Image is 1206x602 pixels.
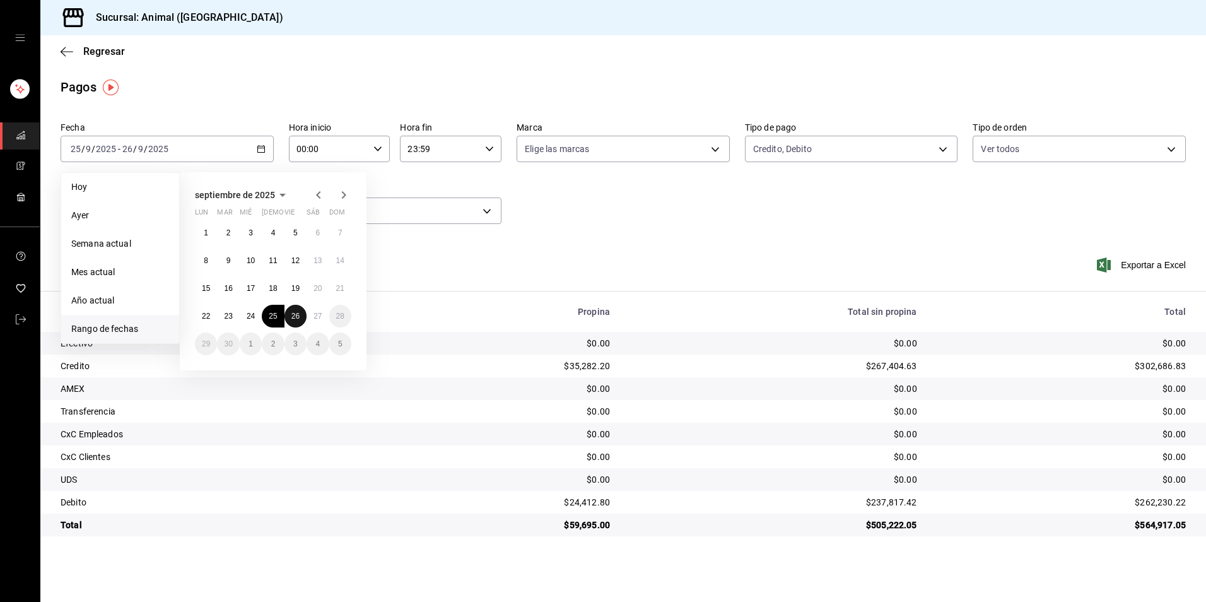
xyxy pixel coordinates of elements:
[313,312,322,321] abbr: 27 de septiembre de 2025
[81,144,85,154] span: /
[71,266,169,279] span: Mes actual
[630,337,917,350] div: $0.00
[745,123,958,132] label: Tipo de pago
[404,519,610,531] div: $59,695.00
[195,208,208,221] abbr: lunes
[329,249,351,272] button: 14 de septiembre de 2025
[630,496,917,509] div: $237,817.42
[86,10,283,25] h3: Sucursal: Animal ([GEOGRAPHIC_DATA])
[329,333,351,355] button: 5 de octubre de 2025
[262,208,336,221] abbr: jueves
[61,45,125,57] button: Regresar
[937,496,1186,509] div: $262,230.22
[293,228,298,237] abbr: 5 de septiembre de 2025
[224,284,232,293] abbr: 16 de septiembre de 2025
[247,312,255,321] abbr: 24 de septiembre de 2025
[937,337,1186,350] div: $0.00
[753,143,812,155] span: Credito, Debito
[70,144,81,154] input: --
[61,428,383,440] div: CxC Empleados
[61,123,274,132] label: Fecha
[307,208,320,221] abbr: sábado
[630,451,917,463] div: $0.00
[307,221,329,244] button: 6 de septiembre de 2025
[315,339,320,348] abbr: 4 de octubre de 2025
[204,256,208,265] abbr: 8 de septiembre de 2025
[630,473,917,486] div: $0.00
[313,256,322,265] abbr: 13 de septiembre de 2025
[240,221,262,244] button: 3 de septiembre de 2025
[61,405,383,418] div: Transferencia
[630,428,917,440] div: $0.00
[630,519,917,531] div: $505,222.05
[291,312,300,321] abbr: 26 de septiembre de 2025
[937,519,1186,531] div: $564,917.05
[195,249,217,272] button: 8 de septiembre de 2025
[404,496,610,509] div: $24,412.80
[202,284,210,293] abbr: 15 de septiembre de 2025
[195,190,275,200] span: septiembre de 2025
[284,221,307,244] button: 5 de septiembre de 2025
[329,221,351,244] button: 7 de septiembre de 2025
[517,123,730,132] label: Marca
[247,256,255,265] abbr: 10 de septiembre de 2025
[291,256,300,265] abbr: 12 de septiembre de 2025
[103,80,119,95] button: Tooltip marker
[630,382,917,395] div: $0.00
[217,208,232,221] abbr: martes
[217,305,239,328] button: 23 de septiembre de 2025
[262,249,284,272] button: 11 de septiembre de 2025
[400,123,501,132] label: Hora fin
[61,382,383,395] div: AMEX
[284,249,307,272] button: 12 de septiembre de 2025
[262,305,284,328] button: 25 de septiembre de 2025
[217,221,239,244] button: 2 de septiembre de 2025
[240,305,262,328] button: 24 de septiembre de 2025
[284,305,307,328] button: 26 de septiembre de 2025
[217,333,239,355] button: 30 de septiembre de 2025
[71,237,169,251] span: Semana actual
[15,33,25,43] button: open drawer
[195,187,290,203] button: septiembre de 2025
[269,312,277,321] abbr: 25 de septiembre de 2025
[937,428,1186,440] div: $0.00
[404,405,610,418] div: $0.00
[138,144,144,154] input: --
[981,143,1019,155] span: Ver todos
[202,339,210,348] abbr: 29 de septiembre de 2025
[937,360,1186,372] div: $302,686.83
[195,221,217,244] button: 1 de septiembre de 2025
[404,360,610,372] div: $35,282.20
[71,322,169,336] span: Rango de fechas
[291,284,300,293] abbr: 19 de septiembre de 2025
[226,228,231,237] abbr: 2 de septiembre de 2025
[630,360,917,372] div: $267,404.63
[937,382,1186,395] div: $0.00
[271,228,276,237] abbr: 4 de septiembre de 2025
[937,405,1186,418] div: $0.00
[61,78,97,97] div: Pagos
[195,305,217,328] button: 22 de septiembre de 2025
[240,249,262,272] button: 10 de septiembre de 2025
[249,339,253,348] abbr: 1 de octubre de 2025
[148,144,169,154] input: ----
[202,312,210,321] abbr: 22 de septiembre de 2025
[91,144,95,154] span: /
[937,307,1186,317] div: Total
[262,333,284,355] button: 2 de octubre de 2025
[525,143,589,155] span: Elige las marcas
[284,277,307,300] button: 19 de septiembre de 2025
[307,277,329,300] button: 20 de septiembre de 2025
[95,144,117,154] input: ----
[404,382,610,395] div: $0.00
[61,496,383,509] div: Debito
[226,256,231,265] abbr: 9 de septiembre de 2025
[118,144,120,154] span: -
[217,277,239,300] button: 16 de septiembre de 2025
[204,228,208,237] abbr: 1 de septiembre de 2025
[1099,257,1186,273] button: Exportar a Excel
[262,221,284,244] button: 4 de septiembre de 2025
[329,305,351,328] button: 28 de septiembre de 2025
[313,284,322,293] abbr: 20 de septiembre de 2025
[224,339,232,348] abbr: 30 de septiembre de 2025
